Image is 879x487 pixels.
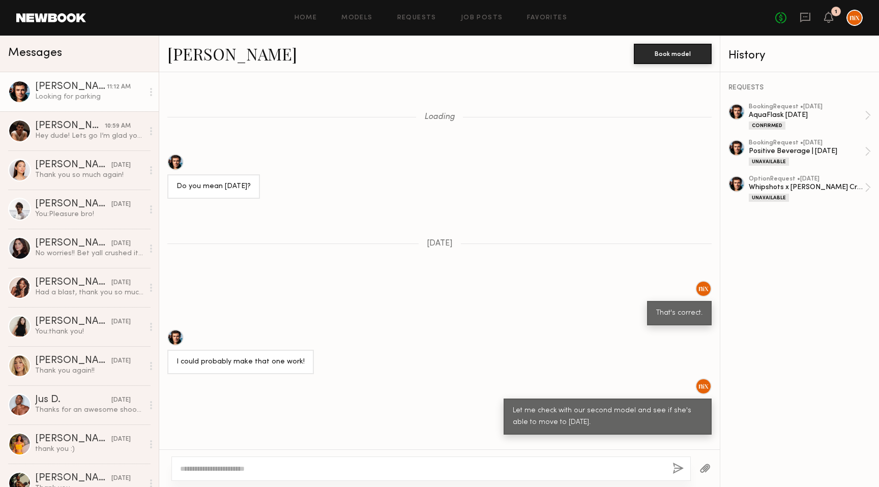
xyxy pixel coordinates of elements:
div: [PERSON_NAME] [35,473,111,483]
div: Unavailable [749,194,789,202]
div: [DATE] [111,161,131,170]
div: 1 [835,9,837,15]
div: Thank you so much again! [35,170,143,180]
a: bookingRequest •[DATE]Positive Beverage | [DATE]Unavailable [749,140,871,166]
div: Whipshots x [PERSON_NAME] Creative [749,182,865,192]
div: [DATE] [111,356,131,366]
div: No worries!! Bet yall crushed it! Thank you!! [35,249,143,258]
div: [PERSON_NAME] [35,121,105,131]
div: Had a blast, thank you so much! I hope to work with you again soon. [35,288,143,297]
div: Thank you again!! [35,366,143,376]
a: Favorites [527,15,567,21]
div: [PERSON_NAME] [35,238,111,249]
div: REQUESTS [728,84,871,92]
div: Looking for parking [35,92,143,102]
a: optionRequest •[DATE]Whipshots x [PERSON_NAME] CreativeUnavailable [749,176,871,202]
div: [PERSON_NAME] [35,434,111,444]
div: 11:12 AM [107,82,131,92]
div: Hey dude! Lets go I’m glad you liked it! Thanks so much! [35,131,143,141]
span: Messages [8,47,62,59]
div: AquaFlask [DATE] [749,110,865,120]
a: Models [341,15,372,21]
a: Book model [634,49,712,57]
div: thank you :) [35,444,143,454]
div: [DATE] [111,395,131,405]
div: Confirmed [749,121,785,130]
div: [DATE] [111,435,131,444]
div: [PERSON_NAME] [35,199,111,209]
div: booking Request • [DATE] [749,104,865,110]
a: [PERSON_NAME] [167,43,297,65]
div: [DATE] [111,474,131,483]
div: [DATE] [111,200,131,209]
div: That's correct. [656,308,702,319]
a: Job Posts [461,15,503,21]
div: [DATE] [111,278,131,288]
div: History [728,50,871,62]
div: [DATE] [111,239,131,249]
div: option Request • [DATE] [749,176,865,182]
div: [PERSON_NAME] [35,278,111,288]
div: Thanks for an awesome shoot! Cant wait to make it happen again! [35,405,143,415]
div: I could probably make that one work! [177,356,305,368]
a: bookingRequest •[DATE]AquaFlask [DATE]Confirmed [749,104,871,130]
div: [DATE] [111,317,131,327]
span: [DATE] [427,239,453,248]
div: booking Request • [DATE] [749,140,865,146]
div: [PERSON_NAME] [35,356,111,366]
button: Book model [634,44,712,64]
div: Let me check with our second model and see if she's able to move to [DATE]. [513,405,702,429]
div: [PERSON_NAME] [35,82,107,92]
a: Home [295,15,317,21]
div: [PERSON_NAME] [35,160,111,170]
div: You: thank you! [35,327,143,337]
div: Do you mean [DATE]? [177,181,251,193]
div: You: Pleasure bro! [35,209,143,219]
a: Requests [397,15,436,21]
div: Unavailable [749,158,789,166]
span: Loading [424,113,455,121]
div: Positive Beverage | [DATE] [749,146,865,156]
div: [PERSON_NAME] [35,317,111,327]
div: Jus D. [35,395,111,405]
div: 10:59 AM [105,121,131,131]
